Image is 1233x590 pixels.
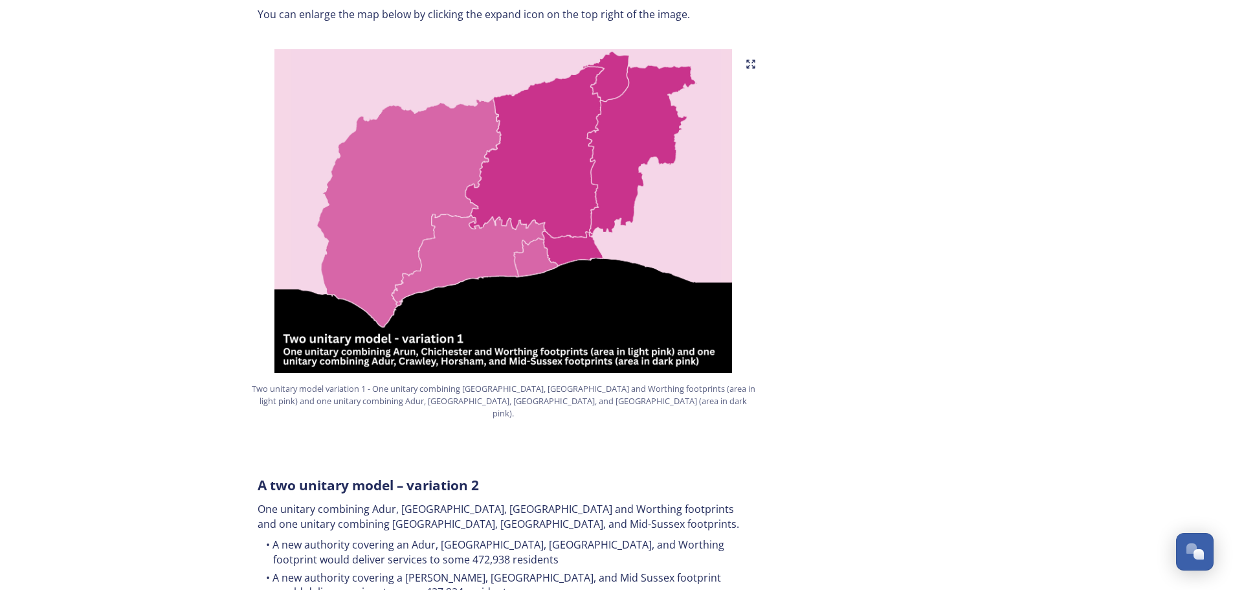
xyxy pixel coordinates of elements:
[251,383,756,420] span: Two unitary model variation 1 - One unitary combining [GEOGRAPHIC_DATA], [GEOGRAPHIC_DATA] and Wo...
[258,7,750,22] p: You can enlarge the map below by clicking the expand icon on the top right of the image.
[258,538,750,567] li: A new authority covering an Adur, [GEOGRAPHIC_DATA], [GEOGRAPHIC_DATA], and Worthing footprint wo...
[258,502,750,531] p: One unitary combining Adur, [GEOGRAPHIC_DATA], [GEOGRAPHIC_DATA] and Worthing footprints and one ...
[1176,533,1214,571] button: Open Chat
[258,476,479,494] strong: A two unitary model – variation 2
